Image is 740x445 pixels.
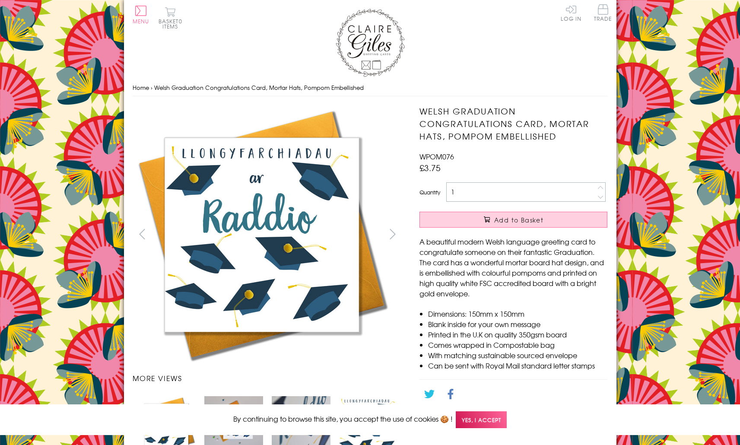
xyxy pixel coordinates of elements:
[419,236,607,299] p: A beautiful modern Welsh language greeting card to congratulate someone on their fantastic Gradua...
[594,4,612,23] a: Trade
[428,350,607,360] li: With matching sustainable sourced envelope
[419,212,607,228] button: Add to Basket
[428,340,607,350] li: Comes wrapped in Compostable bag
[133,83,149,92] a: Home
[336,9,405,77] img: Claire Giles Greetings Cards
[428,360,607,371] li: Can be sent with Royal Mail standard letter stamps
[428,308,607,319] li: Dimensions: 150mm x 150mm
[494,216,543,224] span: Add to Basket
[154,83,364,92] span: Welsh Graduation Congratulations Card, Mortar Hats, Pompom Embellished
[561,4,581,21] a: Log In
[151,83,152,92] span: ›
[133,79,608,97] nav: breadcrumbs
[383,224,402,244] button: next
[133,224,152,244] button: prev
[419,105,607,142] h1: Welsh Graduation Congratulations Card, Mortar Hats, Pompom Embellished
[162,17,182,30] span: 0 items
[419,151,454,162] span: WPOM076
[133,6,149,24] button: Menu
[419,162,441,174] span: £3.75
[159,7,182,29] button: Basket0 items
[133,373,403,383] h3: More views
[402,105,661,332] img: Welsh Graduation Congratulations Card, Mortar Hats, Pompom Embellished
[133,17,149,25] span: Menu
[456,411,507,428] span: Yes, I accept
[594,4,612,21] span: Trade
[428,319,607,329] li: Blank inside for your own message
[419,188,440,196] label: Quantity
[132,105,391,364] img: Welsh Graduation Congratulations Card, Mortar Hats, Pompom Embellished
[428,329,607,340] li: Printed in the U.K on quality 350gsm board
